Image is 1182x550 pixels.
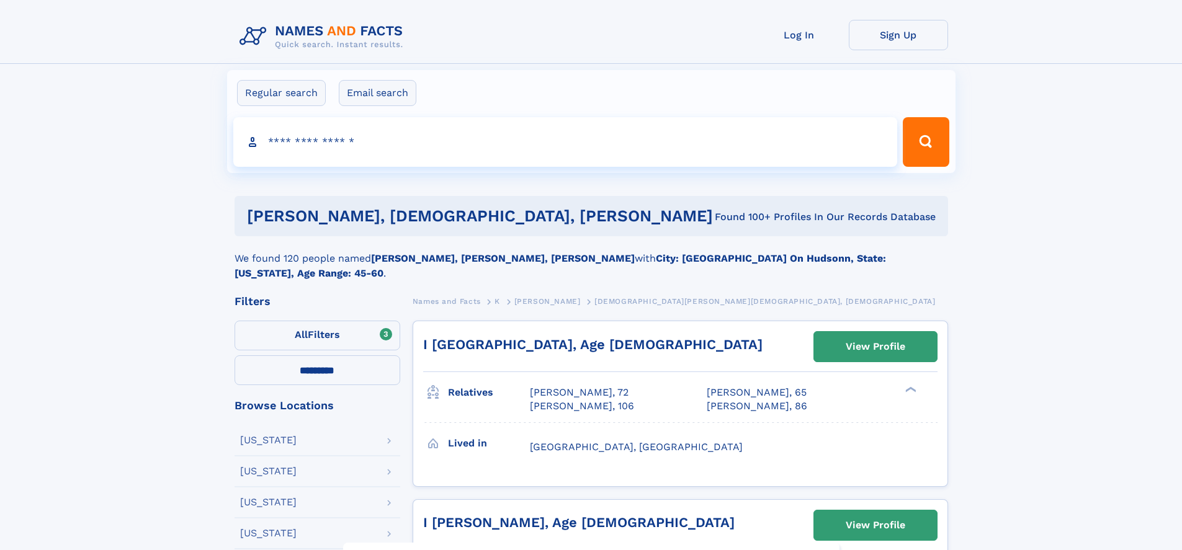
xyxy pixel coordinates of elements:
[814,332,937,361] a: View Profile
[235,20,413,53] img: Logo Names and Facts
[903,117,949,167] button: Search Button
[514,297,581,306] span: [PERSON_NAME]
[594,297,935,306] span: [DEMOGRAPHIC_DATA][PERSON_NAME][DEMOGRAPHIC_DATA], [DEMOGRAPHIC_DATA]
[448,433,530,454] h3: Lived in
[247,208,714,224] h1: [PERSON_NAME], [DEMOGRAPHIC_DATA], [PERSON_NAME]
[530,386,629,399] a: [PERSON_NAME], 72
[371,252,635,264] b: [PERSON_NAME], [PERSON_NAME], [PERSON_NAME]
[235,252,886,279] b: City: [GEOGRAPHIC_DATA] On Hudsonn, State: [US_STATE], Age Range: 45-60
[235,400,400,411] div: Browse Locations
[423,515,735,530] a: I [PERSON_NAME], Age [DEMOGRAPHIC_DATA]
[240,497,297,507] div: [US_STATE]
[295,329,308,340] span: All
[235,236,948,281] div: We found 120 people named with .
[530,441,743,453] span: [GEOGRAPHIC_DATA], [GEOGRAPHIC_DATA]
[530,399,634,413] a: [PERSON_NAME], 106
[707,386,807,399] a: [PERSON_NAME], 65
[495,297,500,306] span: K
[233,117,898,167] input: search input
[237,80,326,106] label: Regular search
[448,382,530,403] h3: Relatives
[423,337,763,352] a: I [GEOGRAPHIC_DATA], Age [DEMOGRAPHIC_DATA]
[707,399,807,413] a: [PERSON_NAME], 86
[235,296,400,307] div: Filters
[849,20,948,50] a: Sign Up
[814,510,937,540] a: View Profile
[240,528,297,538] div: [US_STATE]
[339,80,416,106] label: Email search
[846,332,905,361] div: View Profile
[514,293,581,309] a: [PERSON_NAME]
[413,293,481,309] a: Names and Facts
[240,435,297,445] div: [US_STATE]
[235,321,400,350] label: Filters
[495,293,500,309] a: K
[240,466,297,476] div: [US_STATE]
[846,511,905,539] div: View Profile
[714,210,936,224] div: Found 100+ Profiles In Our Records Database
[750,20,849,50] a: Log In
[902,386,917,394] div: ❯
